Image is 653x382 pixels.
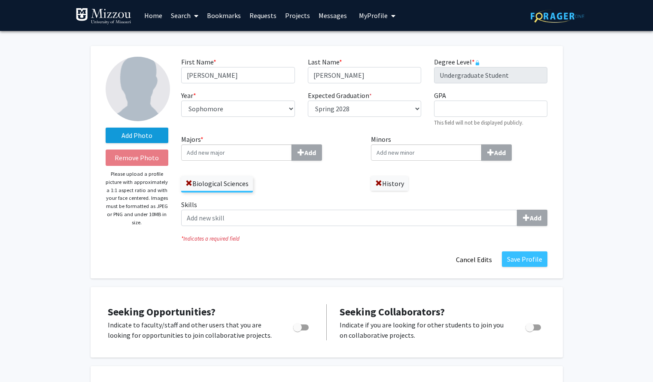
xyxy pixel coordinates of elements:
iframe: Chat [6,343,36,376]
label: Year [181,90,196,101]
img: ForagerOne Logo [531,9,584,23]
button: Remove Photo [106,150,169,166]
label: Expected Graduation [308,90,372,101]
button: Majors* [292,144,322,161]
a: Projects [281,0,314,31]
label: Last Name [308,57,342,67]
label: Degree Level [434,57,480,67]
button: Save Profile [502,251,547,267]
div: Toggle [290,320,313,333]
p: Indicate if you are looking for other students to join you on collaborative projects. [340,320,509,340]
button: Minors [481,144,512,161]
label: AddProfile Picture [106,128,169,143]
label: GPA [434,90,446,101]
a: Bookmarks [203,0,245,31]
b: Add [304,148,316,157]
label: Minors [371,134,548,161]
small: This field will not be displayed publicly. [434,119,523,126]
a: Home [140,0,167,31]
a: Requests [245,0,281,31]
img: Profile Picture [106,57,170,121]
input: MinorsAdd [371,144,482,161]
label: Skills [181,199,547,226]
button: Skills [517,210,547,226]
img: University of Missouri Logo [76,8,131,25]
label: Majors [181,134,358,161]
p: Indicate to faculty/staff and other users that you are looking for opportunities to join collabor... [108,320,277,340]
p: Please upload a profile picture with approximately a 1:1 aspect ratio and with your face centered... [106,170,169,226]
span: My Profile [359,11,388,20]
span: Seeking Opportunities? [108,305,216,318]
input: SkillsAdd [181,210,517,226]
b: Add [530,214,541,222]
span: Seeking Collaborators? [340,305,445,318]
a: Messages [314,0,351,31]
label: Biological Sciences [181,176,253,191]
label: First Name [181,57,216,67]
svg: This information is provided and automatically updated by University of Missouri and is not edita... [475,60,480,65]
b: Add [494,148,506,157]
input: Majors*Add [181,144,292,161]
i: Indicates a required field [181,235,547,243]
div: Toggle [522,320,546,333]
label: History [371,176,408,191]
button: Cancel Edits [450,251,498,268]
a: Search [167,0,203,31]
